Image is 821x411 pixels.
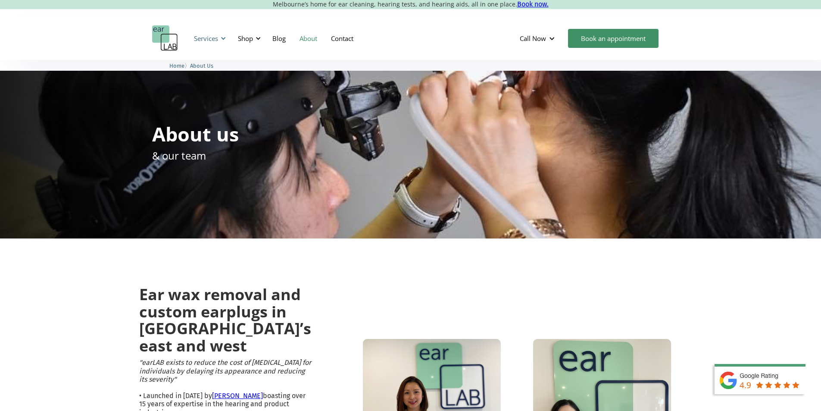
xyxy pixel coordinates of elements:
[152,25,178,51] a: home
[265,26,293,51] a: Blog
[190,61,213,69] a: About Us
[513,25,564,51] div: Call Now
[139,286,311,354] h2: Ear wax removal and custom earplugs in [GEOGRAPHIC_DATA]’s east and west
[189,25,228,51] div: Services
[233,25,263,51] div: Shop
[568,29,659,48] a: Book an appointment
[190,63,213,69] span: About Us
[324,26,360,51] a: Contact
[520,34,546,43] div: Call Now
[139,358,311,383] em: "earLAB exists to reduce the cost of [MEDICAL_DATA] for individuals by delaying its appearance an...
[169,61,190,70] li: 〉
[293,26,324,51] a: About
[212,392,263,400] a: [PERSON_NAME]
[152,148,206,163] p: & our team
[238,34,253,43] div: Shop
[169,63,184,69] span: Home
[194,34,218,43] div: Services
[152,124,239,144] h1: About us
[169,61,184,69] a: Home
